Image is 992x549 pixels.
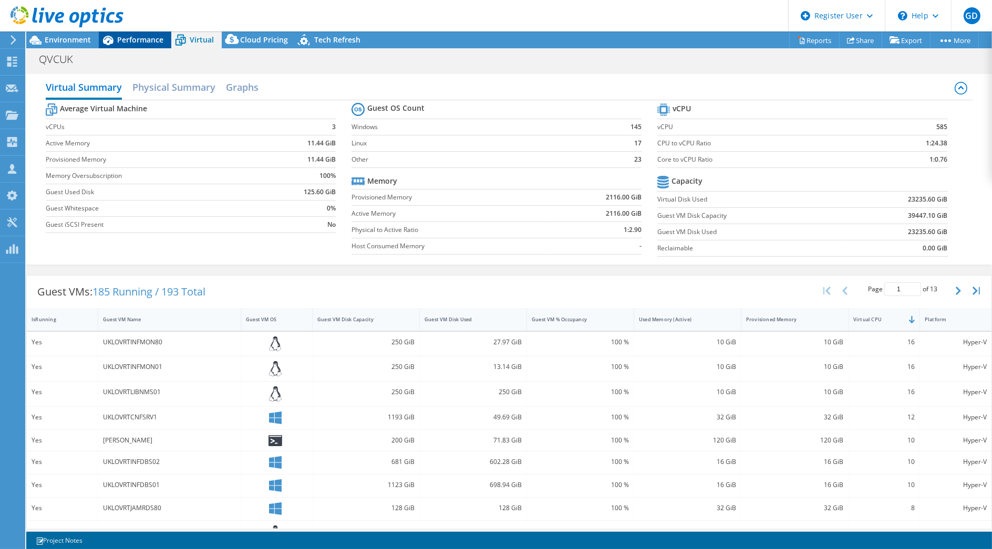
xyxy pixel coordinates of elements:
div: Yes [32,456,93,468]
div: UKLOVRTINFMON80 [103,336,236,348]
div: Yes [32,479,93,491]
a: Export [882,32,931,48]
div: 120 GiB [746,435,843,446]
div: UKLOVRTLIBNMS01 [103,386,236,398]
div: 8 [853,525,915,537]
b: 145 [631,122,642,132]
div: 11.11 GiB [425,525,522,537]
div: 1193 GiB [317,411,415,423]
div: 16 [853,336,915,348]
div: 16 GiB [746,525,843,537]
div: 250 GiB [317,361,415,373]
div: IsRunning [32,316,80,323]
div: Provisioned Memory [746,316,831,323]
b: 23235.60 GiB [908,194,948,205]
div: Virtual CPU [853,316,902,323]
span: Environment [45,35,91,45]
div: 1123 GiB [317,479,415,491]
div: 100 % [532,502,629,514]
label: Physical to Active Ratio [352,225,551,235]
a: Project Notes [28,534,90,547]
div: 100 % [532,411,629,423]
div: 12 [853,411,915,423]
div: Platform [925,316,974,323]
div: 16 GiB [746,479,843,491]
div: Yes [32,336,93,348]
label: Guest Used Disk [46,187,266,197]
div: 602.28 GiB [425,456,522,468]
b: 0% [327,203,336,214]
span: Virtual [190,35,214,45]
b: 3 [332,122,336,132]
div: 10 [853,435,915,446]
a: Share [839,32,882,48]
b: 1:2.90 [624,225,642,235]
div: Yes [32,411,93,423]
label: vCPUs [46,122,266,132]
b: 23 [634,154,642,165]
b: 11.44 GiB [307,154,336,165]
div: 16 GiB [746,456,843,468]
label: Core to vCPU Ratio [657,154,871,165]
div: 250 GiB [425,386,522,398]
div: UKLOVRTINFLDS01 [103,525,236,537]
div: Hyper-V [925,435,987,446]
div: 16 GiB [639,456,736,468]
b: 1:24.38 [926,138,948,149]
div: 27.97 GiB [425,336,522,348]
b: 39447.10 GiB [908,210,948,221]
div: 10 GiB [639,336,736,348]
div: UKLOVRTJAMRDS80 [103,502,236,514]
label: Provisioned Memory [352,192,551,203]
b: 2116.00 GiB [606,208,642,219]
span: 185 Running / 193 Total [92,284,205,299]
div: 10 GiB [746,386,843,398]
b: Capacity [671,176,702,186]
div: 49.69 GiB [425,411,522,423]
div: 100 % [532,456,629,468]
b: 11.44 GiB [307,138,336,149]
div: 16 [853,386,915,398]
label: Guest iSCSI Present [46,219,266,230]
div: 32 GiB [639,502,736,514]
label: Active Memory [352,208,551,219]
a: Reports [789,32,840,48]
label: Host Consumed Memory [352,241,551,251]
div: 16 GiB [639,525,736,537]
div: 120 GiB [639,435,736,446]
div: 16 GiB [639,479,736,491]
div: [PERSON_NAME] [103,435,236,446]
a: More [930,32,979,48]
div: UKLOVRTINFDBS02 [103,456,236,468]
div: 100 % [532,336,629,348]
b: Guest OS Count [367,103,425,113]
div: 10 GiB [746,361,843,373]
div: 100 % [532,386,629,398]
div: Guest VM % Occupancy [532,316,616,323]
b: 1:0.76 [930,154,948,165]
div: 80 GiB [317,525,415,537]
b: 100% [319,171,336,181]
span: Performance [117,35,163,45]
div: 681 GiB [317,456,415,468]
h2: Physical Summary [132,77,215,98]
b: 17 [634,138,642,149]
label: Guest VM Disk Capacity [657,210,847,221]
label: Windows [352,122,604,132]
div: Hyper-V [925,502,987,514]
b: 2116.00 GiB [606,192,642,203]
div: 10 [853,479,915,491]
div: 8 [853,502,915,514]
div: 13.14 GiB [425,361,522,373]
b: - [639,241,642,251]
h2: Virtual Summary [46,77,122,100]
span: Page of [868,282,937,296]
b: 125.60 GiB [304,187,336,197]
div: 16 [853,361,915,373]
div: Guest VM Name [103,316,223,323]
div: UKLOVRTCNFSRV1 [103,411,236,423]
div: 71.83 GiB [425,435,522,446]
div: 128 GiB [317,502,415,514]
b: Average Virtual Machine [60,103,147,114]
label: Reclaimable [657,243,847,254]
